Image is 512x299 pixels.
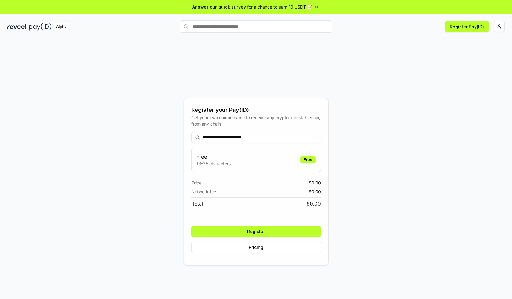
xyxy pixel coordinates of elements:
div: Alpha [53,23,70,31]
div: Free [300,156,316,163]
img: pay_id [29,23,52,31]
button: Register [191,226,321,237]
h3: Free [197,153,231,160]
div: Register your Pay(ID) [191,106,321,114]
span: for a chance to earn 10 USDT 📝 [247,4,312,10]
p: 13-25 characters [197,160,231,167]
span: Network fee [191,188,216,195]
span: $ 0.00 [309,188,321,195]
button: Pricing [191,242,321,253]
span: Price [191,180,201,186]
span: Answer our quick survey [192,4,246,10]
span: $ 0.00 [309,180,321,186]
button: Register Pay(ID) [445,21,489,32]
span: Total [191,200,203,207]
img: reveel_dark [7,23,28,31]
div: Get your own unique name to receive any crypto and stablecoin, from any chain [191,114,321,127]
span: $ 0.00 [307,200,321,207]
